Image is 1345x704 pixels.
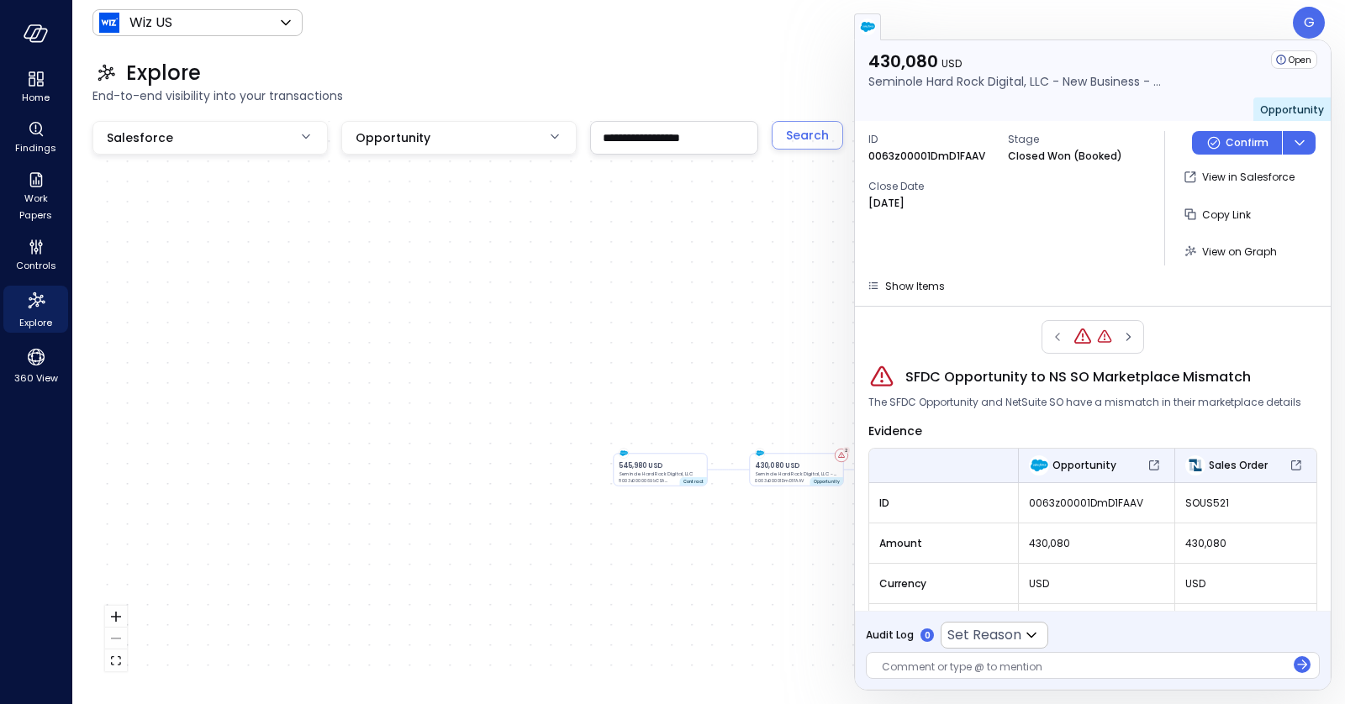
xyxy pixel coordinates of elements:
[1202,244,1277,259] span: View on Graph
[1029,535,1164,552] span: 430,080
[941,56,962,71] span: USD
[3,235,68,276] div: Controls
[1304,13,1315,33] p: G
[868,423,922,439] span: Evidence
[1185,495,1306,512] span: SOUS521
[126,60,201,87] span: Explore
[814,478,841,485] p: Opportunity
[947,625,1021,645] p: Set Reason
[879,575,1008,592] span: Currency
[1202,208,1251,222] span: Copy Link
[16,257,56,274] span: Controls
[879,535,1008,552] span: Amount
[755,477,805,484] p: 0063z00001DmD1FAAV
[92,87,1325,105] span: End-to-end visibility into your transactions
[868,131,994,148] span: ID
[619,470,702,477] p: Seminole Hard Rock Digital, LLC
[859,18,876,35] img: salesforce
[3,118,68,158] div: Findings
[1096,328,1113,345] div: AWS MP New Business – < $1M, Non-CPPO, Fee ≠ 3%
[129,13,172,33] p: Wiz US
[1271,50,1317,69] div: Open
[868,50,1171,72] p: 430,080
[1202,169,1295,186] p: View in Salesforce
[1029,575,1164,592] span: USD
[356,129,430,147] span: Opportunity
[15,139,56,156] span: Findings
[860,276,952,296] button: Show Items
[772,121,843,150] button: Search
[1293,7,1325,39] div: Guy
[1192,131,1282,155] button: Confirm
[619,477,669,484] p: 8003z0000069bCSAAY
[868,72,1171,91] p: Seminole Hard Rock Digital, LLC - New Business - Wiz Advanced
[105,606,127,671] div: React Flow controls
[1179,163,1301,192] button: View in Salesforce
[620,449,629,458] img: salesforce
[1179,200,1258,229] button: Copy Link
[1073,327,1093,347] div: SFDC Opportunity to NS SO Marketplace Mismatch
[1185,535,1306,552] span: 430,080
[683,478,704,485] p: Contract
[868,148,985,165] p: 0063z00001DmD1FAAV
[14,370,58,386] span: 360 View
[866,627,914,644] span: Audit Log
[107,129,173,147] span: Salesforce
[10,190,61,223] span: Work Papers
[1260,102,1324,117] span: Opportunity
[1192,131,1316,155] div: Button group with a nested menu
[3,343,68,388] div: 360 View
[756,449,765,458] img: salesforce
[1282,131,1316,155] button: dropdown-icon-button
[885,279,945,293] span: Show Items
[755,470,838,477] p: Seminole Hard Rock Digital, LLC - New Business - Wiz Advanced
[1052,457,1116,474] span: Opportunity
[1029,455,1049,475] img: Opportunity
[1185,575,1306,592] span: USD
[868,178,994,195] span: Close Date
[786,125,829,146] div: Search
[868,394,1301,411] span: The SFDC Opportunity and NetSuite SO have a mismatch in their marketplace details
[105,606,127,628] button: zoom in
[99,13,119,33] img: Icon
[1179,237,1284,265] button: View on Graph
[1209,457,1268,474] span: Sales Order
[1226,134,1269,151] p: Confirm
[1008,131,1134,148] span: Stage
[22,89,50,106] span: Home
[905,367,1251,387] span: SFDC Opportunity to NS SO Marketplace Mismatch
[3,168,68,225] div: Work Papers
[1008,148,1122,165] p: Closed Won (Booked)
[925,629,931,642] p: 0
[619,460,702,470] p: 545,980 USD
[1185,455,1205,475] img: Sales Order
[845,447,848,454] span: 2
[1029,495,1164,512] span: 0063z00001DmD1FAAV
[19,314,52,331] span: Explore
[879,495,1008,512] span: ID
[3,67,68,108] div: Home
[868,195,905,212] p: [DATE]
[3,286,68,333] div: Explore
[105,649,127,671] button: fit view
[755,460,838,470] p: 430,080 USD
